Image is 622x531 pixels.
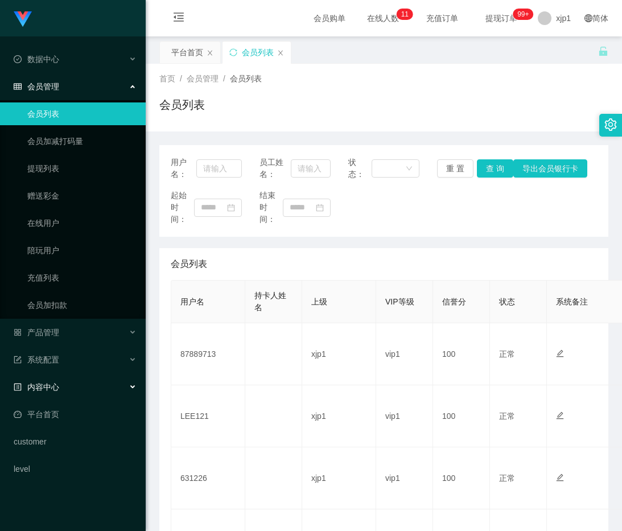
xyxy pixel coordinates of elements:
[207,50,213,56] i: 图标: close
[433,385,490,447] td: 100
[406,165,413,173] i: 图标: down
[259,157,291,180] span: 员工姓名：
[277,50,284,56] i: 图标: close
[171,157,196,180] span: 用户名：
[513,159,587,178] button: 导出会员银行卡
[14,328,22,336] i: 图标: appstore-o
[499,474,515,483] span: 正常
[513,9,533,20] sup: 172
[598,46,608,56] i: 图标: unlock
[556,297,588,306] span: 系统备注
[196,159,242,178] input: 请输入
[171,447,245,509] td: 631226
[159,1,198,37] i: 图标: menu-fold
[180,74,182,83] span: /
[159,96,205,113] h1: 会员列表
[477,159,513,178] button: 查 询
[180,297,204,306] span: 用户名
[14,383,22,391] i: 图标: profile
[437,159,473,178] button: 重 置
[171,42,203,63] div: 平台首页
[385,297,414,306] span: VIP等级
[27,239,137,262] a: 陪玩用户
[242,42,274,63] div: 会员列表
[311,297,327,306] span: 上级
[421,14,464,22] span: 充值订单
[376,323,433,385] td: vip1
[230,74,262,83] span: 会员列表
[376,385,433,447] td: vip1
[361,14,405,22] span: 在线人数
[401,9,405,20] p: 1
[14,403,137,426] a: 图标: dashboard平台首页
[14,55,22,63] i: 图标: check-circle-o
[27,157,137,180] a: 提现列表
[442,297,466,306] span: 信誉分
[14,328,59,337] span: 产品管理
[499,297,515,306] span: 状态
[227,204,235,212] i: 图标: calendar
[171,257,207,271] span: 会员列表
[14,82,59,91] span: 会员管理
[302,447,376,509] td: xjp1
[584,14,592,22] i: 图标: global
[556,474,564,481] i: 图标: edit
[14,83,22,90] i: 图标: table
[348,157,372,180] span: 状态：
[499,411,515,421] span: 正常
[556,411,564,419] i: 图标: edit
[223,74,225,83] span: /
[433,323,490,385] td: 100
[291,159,331,178] input: 请输入
[27,184,137,207] a: 赠送彩金
[302,323,376,385] td: xjp1
[316,204,324,212] i: 图标: calendar
[14,458,137,480] a: level
[14,356,22,364] i: 图标: form
[405,9,409,20] p: 1
[14,55,59,64] span: 数据中心
[27,294,137,316] a: 会员加扣款
[14,355,59,364] span: 系统配置
[229,48,237,56] i: 图标: sync
[27,212,137,234] a: 在线用户
[499,349,515,359] span: 正常
[604,118,617,131] i: 图标: setting
[27,130,137,153] a: 会员加减打码量
[302,385,376,447] td: xjp1
[556,349,564,357] i: 图标: edit
[14,430,137,453] a: customer
[14,11,32,27] img: logo.9652507e.png
[14,382,59,392] span: 内容中心
[480,14,523,22] span: 提现订单
[254,291,286,312] span: 持卡人姓名
[171,190,194,225] span: 起始时间：
[397,9,413,20] sup: 11
[187,74,219,83] span: 会员管理
[171,323,245,385] td: 87889713
[27,266,137,289] a: 充值列表
[159,74,175,83] span: 首页
[171,385,245,447] td: LEE121
[433,447,490,509] td: 100
[376,447,433,509] td: vip1
[259,190,283,225] span: 结束时间：
[27,102,137,125] a: 会员列表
